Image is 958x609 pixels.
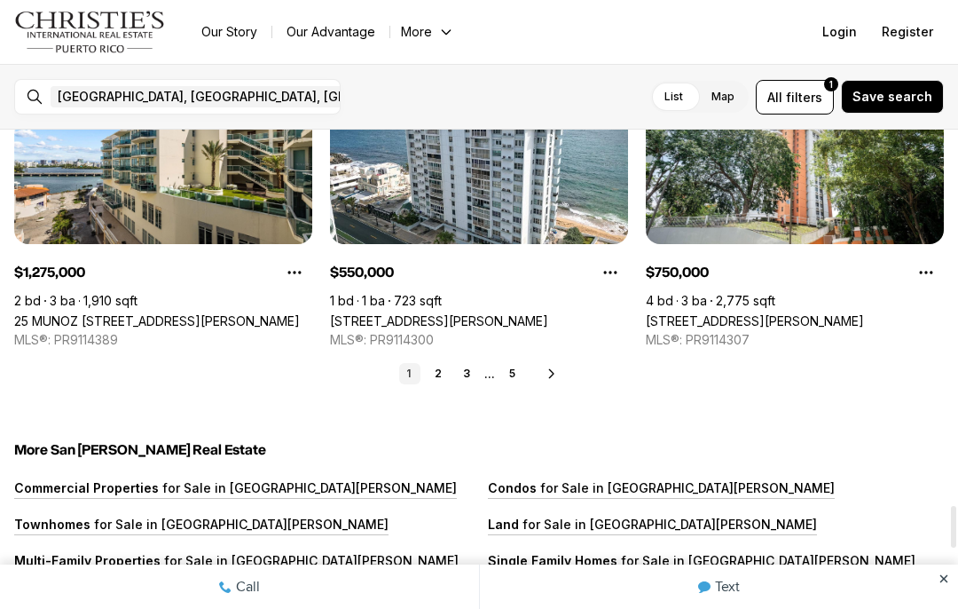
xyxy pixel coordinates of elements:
[428,363,449,384] a: 2
[272,20,389,44] a: Our Advantage
[488,517,817,532] a: Land for Sale in [GEOGRAPHIC_DATA][PERSON_NAME]
[488,480,537,495] p: Condos
[488,480,835,495] a: Condos for Sale in [GEOGRAPHIC_DATA][PERSON_NAME]
[908,255,944,290] button: Property options
[756,80,834,115] button: Allfilters1
[841,80,944,114] button: Save search
[822,25,857,39] span: Login
[14,517,90,532] p: Townhomes
[697,81,749,113] label: Map
[829,77,833,91] span: 1
[871,14,944,50] button: Register
[786,88,822,107] span: filters
[767,88,782,107] span: All
[399,363,523,384] nav: Pagination
[537,480,835,495] p: for Sale in [GEOGRAPHIC_DATA][PERSON_NAME]
[484,368,495,381] li: ...
[90,517,389,532] p: for Sale in [GEOGRAPHIC_DATA][PERSON_NAME]
[159,480,457,495] p: for Sale in [GEOGRAPHIC_DATA][PERSON_NAME]
[882,25,933,39] span: Register
[456,363,477,384] a: 3
[330,313,548,328] a: 1035 ASHFORD AVE #505, SAN JUAN PR, 00907
[14,441,944,459] h5: More San [PERSON_NAME] Real Estate
[502,363,523,384] a: 5
[488,517,519,532] p: Land
[14,480,457,495] a: Commercial Properties for Sale in [GEOGRAPHIC_DATA][PERSON_NAME]
[593,255,628,290] button: Property options
[519,517,817,532] p: for Sale in [GEOGRAPHIC_DATA][PERSON_NAME]
[852,90,932,104] span: Save search
[390,20,465,44] button: More
[399,363,420,384] a: 1
[14,11,166,53] img: logo
[58,90,450,104] span: [GEOGRAPHIC_DATA], [GEOGRAPHIC_DATA], [GEOGRAPHIC_DATA]
[812,14,868,50] button: Login
[646,313,864,328] a: 3011 ALEJANDRINO AVE #2103, GUAYNABO PR, 00969
[277,255,312,290] button: Property options
[14,517,389,532] a: Townhomes for Sale in [GEOGRAPHIC_DATA][PERSON_NAME]
[650,81,697,113] label: List
[14,480,159,495] p: Commercial Properties
[14,313,300,328] a: 25 MUNOZ RIVERA #702, SAN JUAN PR, 00901
[187,20,271,44] a: Our Story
